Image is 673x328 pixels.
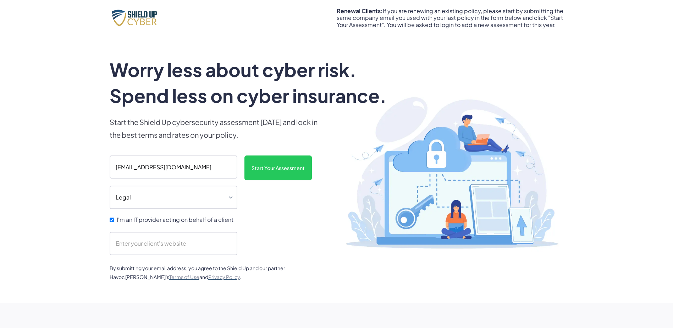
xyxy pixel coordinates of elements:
span: I'm an IT provider acting on behalf of a client [117,216,233,223]
input: I'm an IT provider acting on behalf of a client [110,218,114,222]
img: Shield Up Cyber Logo [110,8,163,28]
input: Enter your client's website [110,232,237,255]
a: Terms of Use [169,274,199,280]
a: Privacy Policy [208,274,240,280]
div: If you are renewing an existing policy, please start by submitting the same company email you use... [337,7,564,28]
div: By submitting your email address, you agree to the Shield Up and our partner Havoc [PERSON_NAME]'... [110,264,294,281]
form: scanform [110,155,322,255]
input: Start Your Assessment [244,155,312,180]
input: Enter your company email [110,155,237,179]
h1: Worry less about cyber risk. Spend less on cyber insurance. [110,57,405,109]
strong: Renewal Clients: [337,7,383,15]
p: Start the Shield Up cybersecurity assessment [DATE] and lock in the best terms and rates on your ... [110,116,322,141]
